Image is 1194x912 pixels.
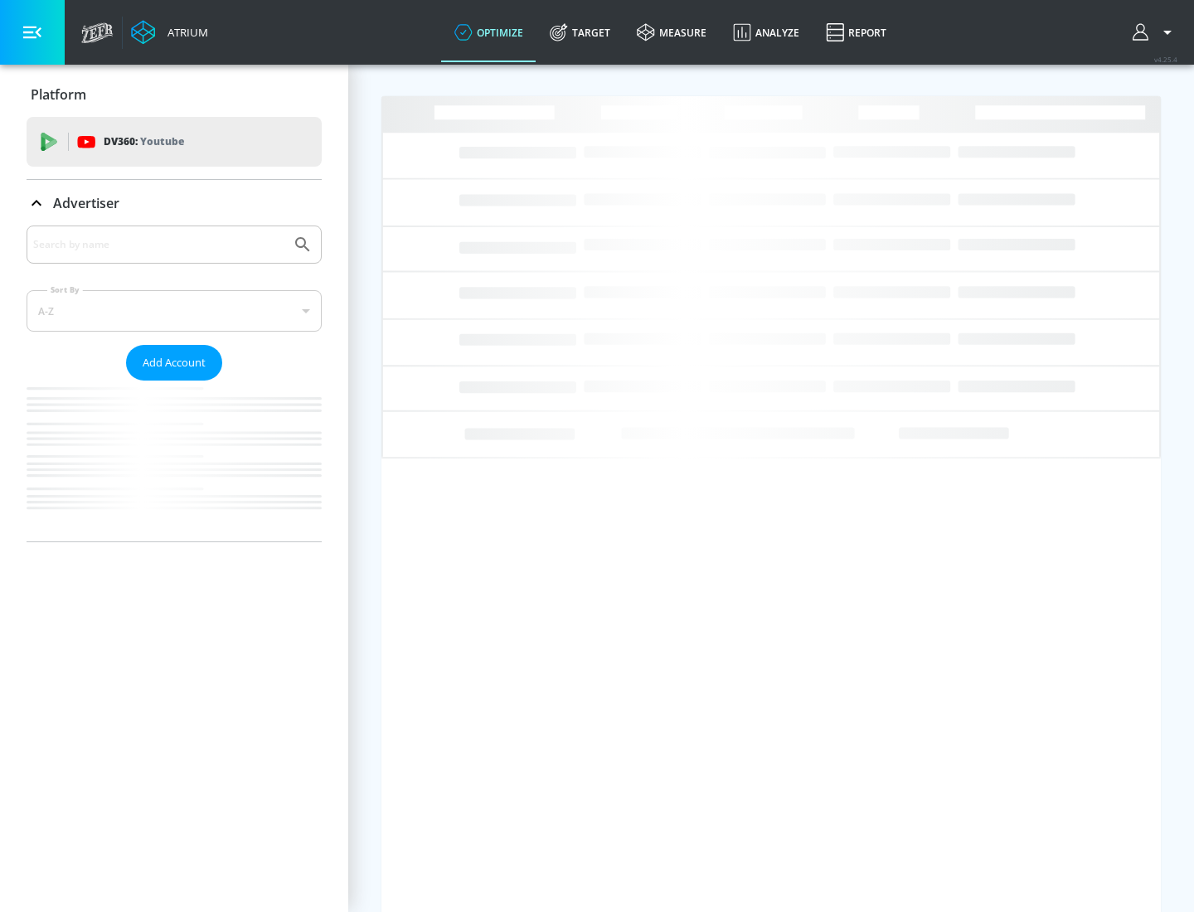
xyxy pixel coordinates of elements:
p: Advertiser [53,194,119,212]
p: Youtube [140,133,184,150]
div: Atrium [161,25,208,40]
div: A-Z [27,290,322,332]
p: Platform [31,85,86,104]
a: Atrium [131,20,208,45]
div: DV360: Youtube [27,117,322,167]
a: Target [536,2,624,62]
label: Sort By [47,284,83,295]
div: Platform [27,71,322,118]
a: optimize [441,2,536,62]
nav: list of Advertiser [27,381,322,541]
input: Search by name [33,234,284,255]
div: Advertiser [27,180,322,226]
a: Report [813,2,900,62]
div: Advertiser [27,226,322,541]
span: v 4.25.4 [1154,55,1177,64]
button: Add Account [126,345,222,381]
span: Add Account [143,353,206,372]
p: DV360: [104,133,184,151]
a: measure [624,2,720,62]
a: Analyze [720,2,813,62]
